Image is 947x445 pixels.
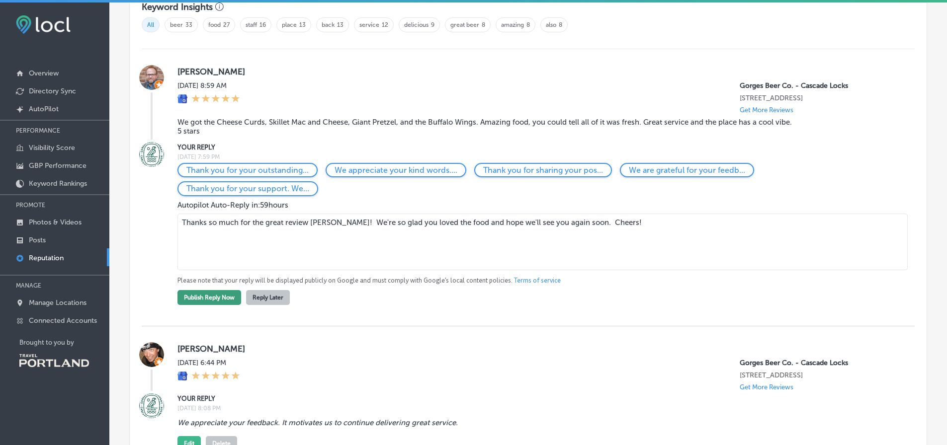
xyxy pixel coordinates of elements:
[546,21,556,28] a: also
[177,418,793,427] blockquote: We appreciate your feedback. It motivates us to continue delivering great service.
[431,21,434,28] a: 9
[337,21,344,28] a: 13
[359,21,379,28] a: service
[450,21,479,28] a: great beer
[142,17,160,32] span: All
[29,179,87,188] p: Keyword Rankings
[29,161,86,170] p: GBP Performance
[740,383,793,391] p: Get More Reviews
[335,165,457,175] p: We appreciate your kind words. Your satisfaction encourages us to maintain high standards.
[177,344,899,354] label: [PERSON_NAME]
[139,393,164,418] img: Image
[142,1,213,12] h3: Keyword Insights
[177,290,241,305] button: Publish Reply Now
[259,21,266,28] a: 16
[29,254,64,262] p: Reputation
[177,153,899,160] label: [DATE] 7:59 PM
[177,359,240,367] label: [DATE] 6:44 PM
[501,21,524,28] a: amazing
[177,118,793,136] blockquote: We got the Cheese Curds, Skillet Mac and Cheese, Giant Pretzel, and the Buffalo Wings. Amazing fo...
[29,236,46,244] p: Posts
[177,395,899,402] label: YOUR REPLY
[19,354,89,367] img: Travel Portland
[191,94,240,105] div: 5 Stars
[740,106,793,114] p: Get More Reviews
[185,21,192,28] a: 33
[29,69,59,77] p: Overview
[29,218,82,226] p: Photos & Videos
[177,201,288,210] span: Autopilot Auto-Reply in: 59 hours
[299,21,306,28] a: 13
[208,21,221,28] a: food
[514,276,561,285] a: Terms of service
[29,298,86,307] p: Manage Locations
[177,405,899,412] label: [DATE] 8:08 PM
[404,21,429,28] a: delicious
[629,165,745,175] p: We are grateful for your feedback. It is rewarding to know our efforts are recognized.
[170,21,183,28] a: beer
[191,371,240,382] div: 5 Stars
[483,165,603,175] p: Thank you for sharing your positive experience. We look forward to welcoming you back to Gorges B...
[29,144,75,152] p: Visibility Score
[19,339,109,346] p: Brought to you by
[322,21,335,28] a: back
[177,81,240,90] label: [DATE] 8:59 AM
[382,21,388,28] a: 12
[16,15,71,34] img: fda3e92497d09a02dc62c9cd864e3231.png
[177,67,899,76] label: [PERSON_NAME]
[29,316,97,325] p: Connected Accounts
[282,21,297,28] a: place
[740,94,899,102] p: 390 SW Wa Na Pa St.
[139,142,164,167] img: Image
[246,290,290,305] button: Reply Later
[482,21,485,28] a: 8
[223,21,230,28] a: 27
[559,21,562,28] a: 8
[740,371,899,379] p: 390 SW Wa Na Pa St.
[177,144,899,151] label: YOUR REPLY
[186,165,309,175] p: Thank you for your outstanding review. We are pleased you had a great experience at Gorges Beer Co.
[246,21,257,28] a: staff
[186,184,309,193] p: Thank you for your support. We are committed to providing quality service at Gorges Beer Co.
[177,214,908,270] textarea: Thanks so much for the great review [PERSON_NAME]! We're so glad you loved the food and hope we'l...
[526,21,530,28] a: 8
[29,87,76,95] p: Directory Sync
[740,359,899,367] p: Gorges Beer Co. - Cascade Locks
[29,105,59,113] p: AutoPilot
[177,276,899,285] p: Please note that your reply will be displayed publicly on Google and must comply with Google's lo...
[740,81,899,90] p: Gorges Beer Co. - Cascade Locks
